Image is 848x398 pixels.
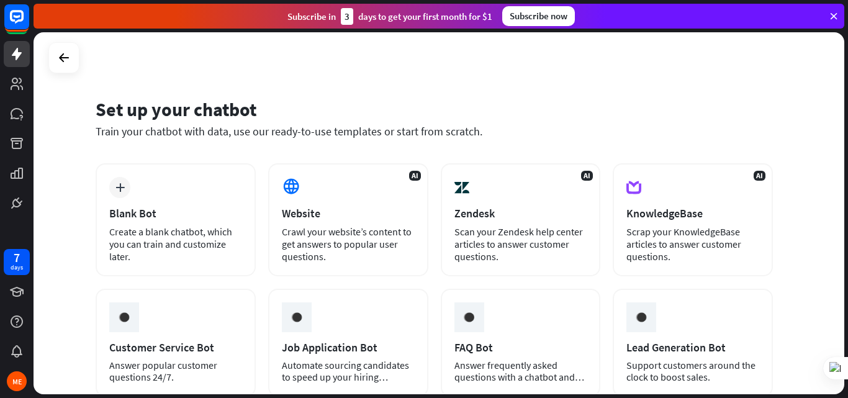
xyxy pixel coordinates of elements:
div: days [11,263,23,272]
div: Subscribe now [502,6,575,26]
a: 7 days [4,249,30,275]
div: ME [7,371,27,391]
div: 3 [341,8,353,25]
div: 7 [14,252,20,263]
div: Subscribe in days to get your first month for $1 [287,8,492,25]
